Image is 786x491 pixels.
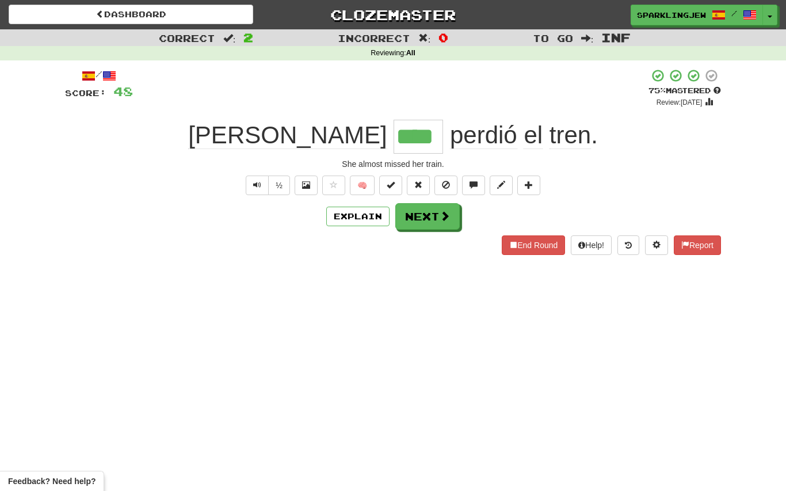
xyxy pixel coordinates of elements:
[648,86,721,96] div: Mastered
[65,158,721,170] div: She almost missed her train.
[188,121,387,149] span: [PERSON_NAME]
[8,475,96,487] span: Open feedback widget
[617,235,639,255] button: Round history (alt+y)
[113,84,133,98] span: 48
[268,176,290,195] button: ½
[502,235,565,255] button: End Round
[648,86,666,95] span: 75 %
[581,33,594,43] span: :
[462,176,485,195] button: Discuss sentence (alt+u)
[418,33,431,43] span: :
[731,9,737,17] span: /
[223,33,236,43] span: :
[9,5,253,24] a: Dashboard
[601,31,631,44] span: Inf
[524,121,543,149] span: el
[517,176,540,195] button: Add to collection (alt+a)
[490,176,513,195] button: Edit sentence (alt+d)
[438,31,448,44] span: 0
[637,10,706,20] span: SparklingJew
[326,207,390,226] button: Explain
[631,5,763,25] a: SparklingJew /
[338,32,410,44] span: Incorrect
[322,176,345,195] button: Favorite sentence (alt+f)
[159,32,215,44] span: Correct
[406,49,415,57] strong: All
[65,88,106,98] span: Score:
[657,98,703,106] small: Review: [DATE]
[407,176,430,195] button: Reset to 0% Mastered (alt+r)
[65,68,133,83] div: /
[243,31,253,44] span: 2
[434,176,457,195] button: Ignore sentence (alt+i)
[295,176,318,195] button: Show image (alt+x)
[450,121,517,149] span: perdió
[379,176,402,195] button: Set this sentence to 100% Mastered (alt+m)
[350,176,375,195] button: 🧠
[246,176,269,195] button: Play sentence audio (ctl+space)
[270,5,515,25] a: Clozemaster
[550,121,591,149] span: tren
[533,32,573,44] span: To go
[243,176,290,195] div: Text-to-speech controls
[395,203,460,230] button: Next
[443,121,598,149] span: .
[674,235,721,255] button: Report
[571,235,612,255] button: Help!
